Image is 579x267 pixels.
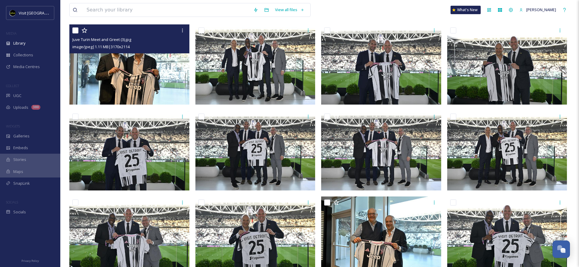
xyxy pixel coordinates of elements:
[72,44,130,49] span: image/jpeg | 1.11 MB | 3170 x 2114
[69,111,189,191] img: Juve Turin Meet and Greet (9).jpg
[19,10,65,16] span: Visit [GEOGRAPHIC_DATA]
[21,259,39,263] span: Privacy Policy
[195,24,315,105] img: Juve Turin Meet and Greet (6).jpg
[272,4,307,16] a: View all files
[13,157,26,162] span: Stories
[69,24,189,105] img: Juve Turin Meet and Greet (3).jpg
[13,133,30,139] span: Galleries
[13,169,23,174] span: Maps
[195,111,315,191] img: Juve Turin Meet and Greet (1).jpg
[13,64,40,70] span: Media Centres
[6,200,18,204] span: SOCIALS
[10,10,16,16] img: VISIT%20DETROIT%20LOGO%20-%20BLACK%20BACKGROUND.png
[13,209,26,215] span: Socials
[6,83,19,88] span: COLLECT
[321,24,441,105] img: Juve Turin Meet and Greet (11).jpg
[13,105,28,110] span: Uploads
[31,105,40,110] div: 380
[6,31,17,36] span: MEDIA
[516,4,559,16] a: [PERSON_NAME]
[447,24,567,105] img: Juve Turin Meet and Greet (7).jpg
[84,3,250,17] input: Search your library
[13,52,33,58] span: Collections
[321,111,441,191] img: Juve Turin Meet and Greet (10).jpg
[72,37,131,42] span: Juve Turin Meet and Greet (3).jpg
[13,145,28,151] span: Embeds
[21,257,39,264] a: Privacy Policy
[447,111,567,191] img: Juve Turin Meet and Greet (2).jpg
[451,6,481,14] a: What's New
[6,124,20,128] span: WIDGETS
[13,181,30,186] span: SnapLink
[13,93,21,99] span: UGC
[526,7,556,12] span: [PERSON_NAME]
[13,40,25,46] span: Library
[552,240,570,258] button: Open Chat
